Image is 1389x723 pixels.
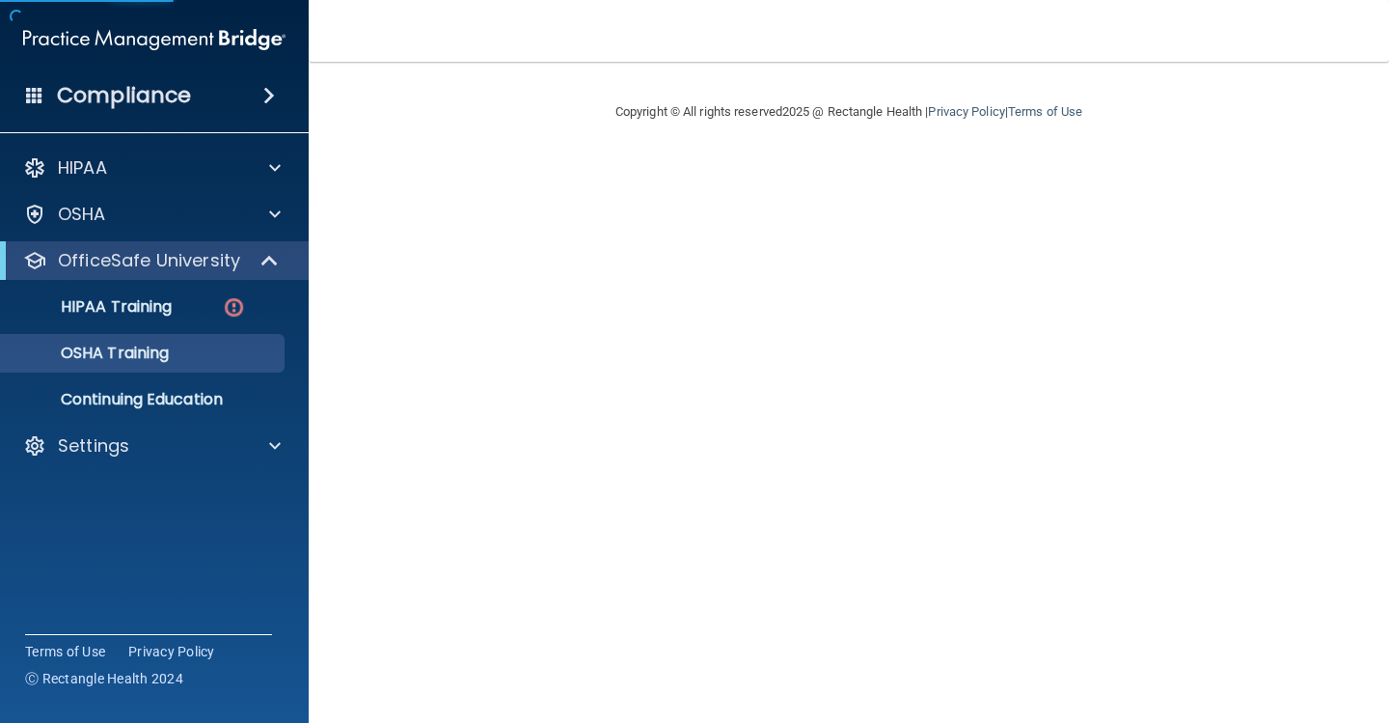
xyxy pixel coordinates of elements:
[58,203,106,226] p: OSHA
[58,156,107,180] p: HIPAA
[23,434,281,458] a: Settings
[25,669,183,688] span: Ⓒ Rectangle Health 2024
[57,82,191,109] h4: Compliance
[58,434,129,458] p: Settings
[13,297,172,317] p: HIPAA Training
[928,104,1004,119] a: Privacy Policy
[222,295,246,320] img: danger-circle.6113f641.png
[23,249,280,272] a: OfficeSafe University
[128,642,215,661] a: Privacy Policy
[23,20,286,59] img: PMB logo
[1008,104,1082,119] a: Terms of Use
[58,249,240,272] p: OfficeSafe University
[23,203,281,226] a: OSHA
[25,642,105,661] a: Terms of Use
[497,81,1201,143] div: Copyright © All rights reserved 2025 @ Rectangle Health | |
[13,390,276,409] p: Continuing Education
[23,156,281,180] a: HIPAA
[13,344,169,363] p: OSHA Training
